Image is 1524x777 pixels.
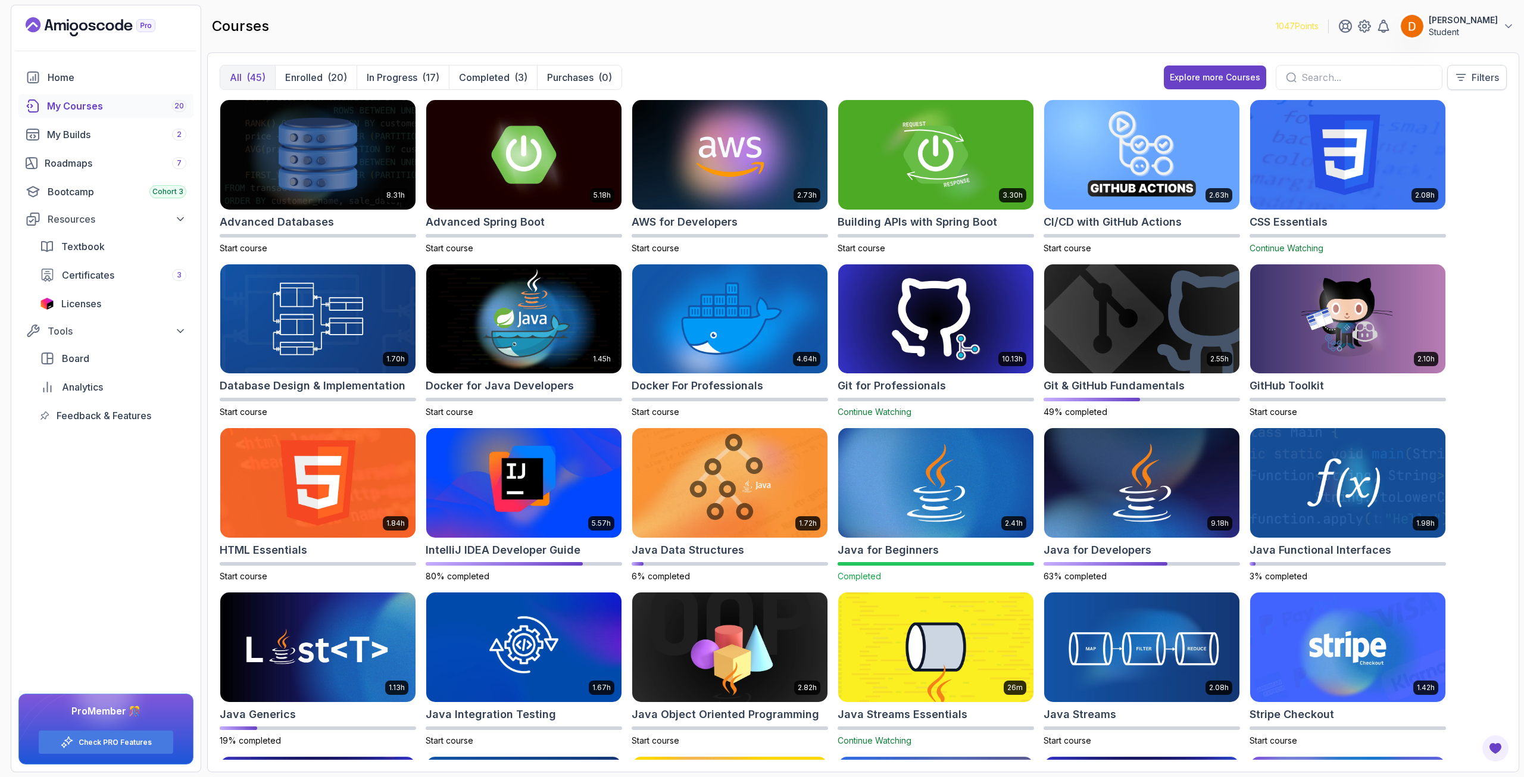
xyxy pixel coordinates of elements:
[220,592,416,747] a: Java Generics card1.13hJava Generics19% completed
[38,730,174,754] button: Check PRO Features
[62,380,103,394] span: Analytics
[449,65,537,89] button: Completed(3)
[18,320,193,342] button: Tools
[1211,519,1229,528] p: 9.18h
[799,519,817,528] p: 1.72h
[1400,14,1514,38] button: user profile image[PERSON_NAME]Student
[212,17,269,36] h2: courses
[1250,427,1446,582] a: Java Functional Interfaces card1.98hJava Functional Interfaces3% completed
[1250,99,1446,254] a: CSS Essentials card2.08hCSS EssentialsContinue Watching
[632,427,828,582] a: Java Data Structures card1.72hJava Data Structures6% completed
[426,706,556,723] h2: Java Integration Testing
[40,298,54,310] img: jetbrains icon
[1417,683,1435,692] p: 1.42h
[285,70,323,85] p: Enrolled
[426,264,622,374] img: Docker for Java Developers card
[838,592,1034,747] a: Java Streams Essentials card26mJava Streams EssentialsContinue Watching
[1250,243,1323,253] span: Continue Watching
[798,683,817,692] p: 2.82h
[1003,191,1023,200] p: 3.30h
[33,347,193,370] a: board
[18,151,193,175] a: roadmaps
[1044,428,1239,538] img: Java for Developers card
[220,571,267,581] span: Start course
[426,428,622,538] img: IntelliJ IDEA Developer Guide card
[1250,542,1391,558] h2: Java Functional Interfaces
[26,17,183,36] a: Landing page
[1250,377,1324,394] h2: GitHub Toolkit
[1044,571,1107,581] span: 63% completed
[33,375,193,399] a: analytics
[48,324,186,338] div: Tools
[174,101,184,111] span: 20
[1044,264,1239,374] img: Git & GitHub Fundamentals card
[79,738,152,747] a: Check PRO Features
[1044,427,1240,582] a: Java for Developers card9.18hJava for Developers63% completed
[18,94,193,118] a: courses
[632,571,690,581] span: 6% completed
[275,65,357,89] button: Enrolled(20)
[426,427,622,582] a: IntelliJ IDEA Developer Guide card5.57hIntelliJ IDEA Developer Guide80% completed
[838,592,1033,702] img: Java Streams Essentials card
[1416,519,1435,528] p: 1.98h
[1044,100,1239,210] img: CI/CD with GitHub Actions card
[18,208,193,230] button: Resources
[426,592,622,702] img: Java Integration Testing card
[386,354,405,364] p: 1.70h
[220,65,275,89] button: All(45)
[386,519,405,528] p: 1.84h
[838,735,911,745] span: Continue Watching
[33,404,193,427] a: feedback
[1250,214,1328,230] h2: CSS Essentials
[598,70,612,85] div: (0)
[1164,65,1266,89] a: Explore more Courses
[1044,706,1116,723] h2: Java Streams
[426,377,574,394] h2: Docker for Java Developers
[426,735,473,745] span: Start course
[1044,243,1091,253] span: Start course
[426,407,473,417] span: Start course
[1429,26,1498,38] p: Student
[220,100,416,210] img: Advanced Databases card
[1401,15,1423,38] img: user profile image
[220,542,307,558] h2: HTML Essentials
[18,180,193,204] a: bootcamp
[47,127,186,142] div: My Builds
[33,292,193,316] a: licenses
[1170,71,1260,83] div: Explore more Courses
[838,377,946,394] h2: Git for Professionals
[45,156,186,170] div: Roadmaps
[1429,14,1498,26] p: [PERSON_NAME]
[1250,407,1297,417] span: Start course
[838,243,885,253] span: Start course
[1210,354,1229,364] p: 2.55h
[1250,264,1445,374] img: GitHub Toolkit card
[220,735,281,745] span: 19% completed
[514,70,527,85] div: (3)
[838,542,939,558] h2: Java for Beginners
[537,65,622,89] button: Purchases(0)
[61,239,105,254] span: Textbook
[1250,571,1307,581] span: 3% completed
[838,264,1033,374] img: Git for Professionals card
[220,428,416,538] img: HTML Essentials card
[386,191,405,200] p: 8.31h
[797,354,817,364] p: 4.64h
[632,592,827,702] img: Java Object Oriented Programming card
[426,214,545,230] h2: Advanced Spring Boot
[357,65,449,89] button: In Progress(17)
[838,214,997,230] h2: Building APIs with Spring Boot
[1044,735,1091,745] span: Start course
[632,214,738,230] h2: AWS for Developers
[797,191,817,200] p: 2.73h
[1301,70,1432,85] input: Search...
[367,70,417,85] p: In Progress
[632,243,679,253] span: Start course
[389,683,405,692] p: 1.13h
[220,243,267,253] span: Start course
[230,70,242,85] p: All
[426,571,489,581] span: 80% completed
[838,407,911,417] span: Continue Watching
[426,243,473,253] span: Start course
[838,264,1034,419] a: Git for Professionals card10.13hGit for ProfessionalsContinue Watching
